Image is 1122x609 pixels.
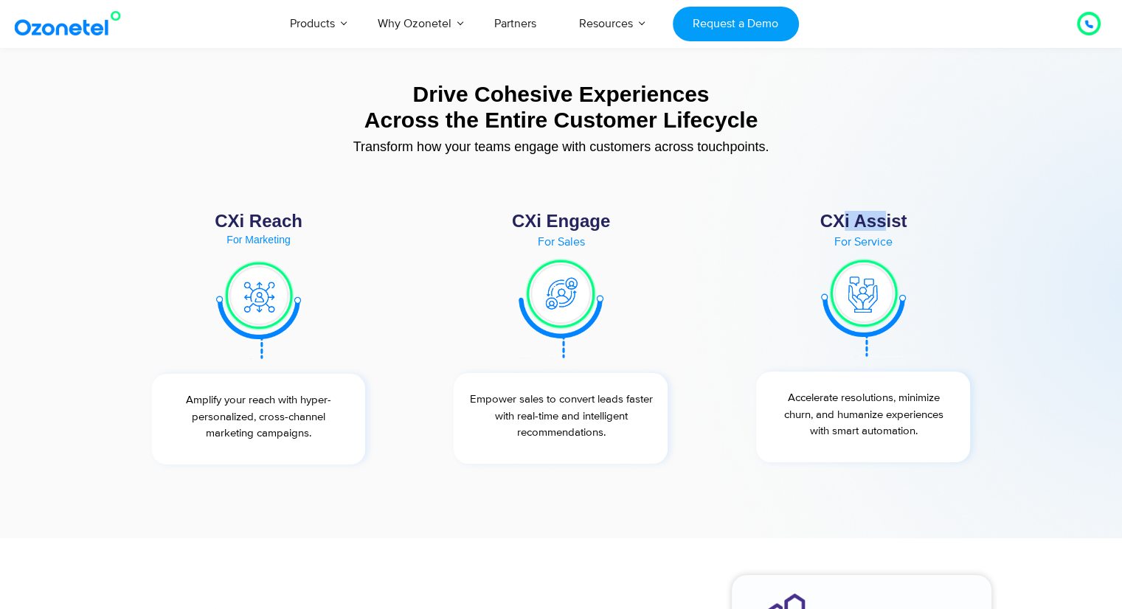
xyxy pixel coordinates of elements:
div: Transform how your teams engage with customers across touchpoints. [115,140,1008,153]
div: For Service [741,236,985,248]
p: Amplify your reach with hyper-personalized, cross-channel marketing campaigns. [159,392,359,442]
div: CXi Reach [137,212,381,230]
p: Empower sales to convert leads faster with real-time and intelligent recommendations. [461,391,660,442]
div: Drive Cohesive Experiences Across the Entire Customer Lifecycle [115,81,1008,133]
div: CXi Assist [741,212,985,230]
a: Request a Demo [673,7,799,41]
p: Accelerate resolutions, minimize churn, and humanize experiences with smart automation. [763,390,963,440]
div: For Sales [439,236,682,248]
div: For Marketing [137,234,381,245]
div: CXi Engage [439,212,682,230]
